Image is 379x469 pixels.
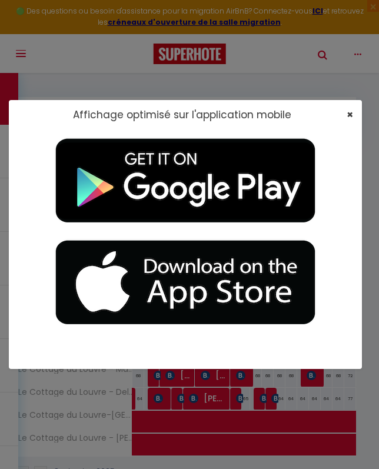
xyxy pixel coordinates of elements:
[9,5,45,40] button: Ouvrir le widget de chat LiveChat
[73,109,291,121] h2: Affichage optimisé sur l'application mobile
[38,232,333,334] img: appStore
[347,109,353,120] button: Close
[38,130,333,232] img: playMarket
[347,107,353,122] span: ×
